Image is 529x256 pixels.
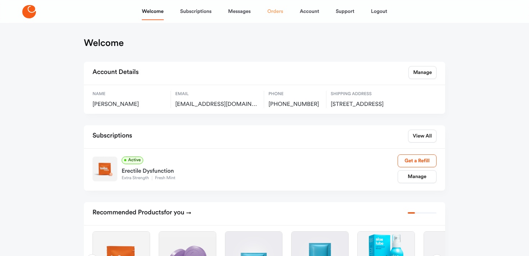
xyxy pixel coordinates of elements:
[300,3,319,20] a: Account
[408,66,437,79] a: Manage
[122,157,143,164] span: Active
[164,209,185,216] span: for you
[267,3,283,20] a: Orders
[180,3,212,20] a: Subscriptions
[331,101,408,108] span: 3052 Treyson Drive, Denver, US, 28037
[398,154,437,167] a: Get a Refill
[92,101,166,108] span: [PERSON_NAME]
[122,176,152,180] span: Extra Strength
[152,176,178,180] span: Fresh Mint
[331,91,408,97] span: Shipping Address
[92,206,191,219] h2: Recommended Products
[371,3,387,20] a: Logout
[175,101,259,108] span: sometimesteaching@gmail.com
[268,91,322,97] span: Phone
[92,157,117,181] img: Extra Strength
[268,101,322,108] span: [PHONE_NUMBER]
[92,91,166,97] span: Name
[92,130,132,143] h2: Subscriptions
[175,91,259,97] span: Email
[142,3,163,20] a: Welcome
[336,3,354,20] a: Support
[84,37,124,49] h1: Welcome
[398,170,437,183] a: Manage
[122,164,398,176] div: Erectile Dysfunction
[92,66,139,79] h2: Account Details
[122,164,398,181] a: Erectile DysfunctionExtra StrengthFresh Mint
[408,130,437,143] a: View All
[228,3,251,20] a: Messages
